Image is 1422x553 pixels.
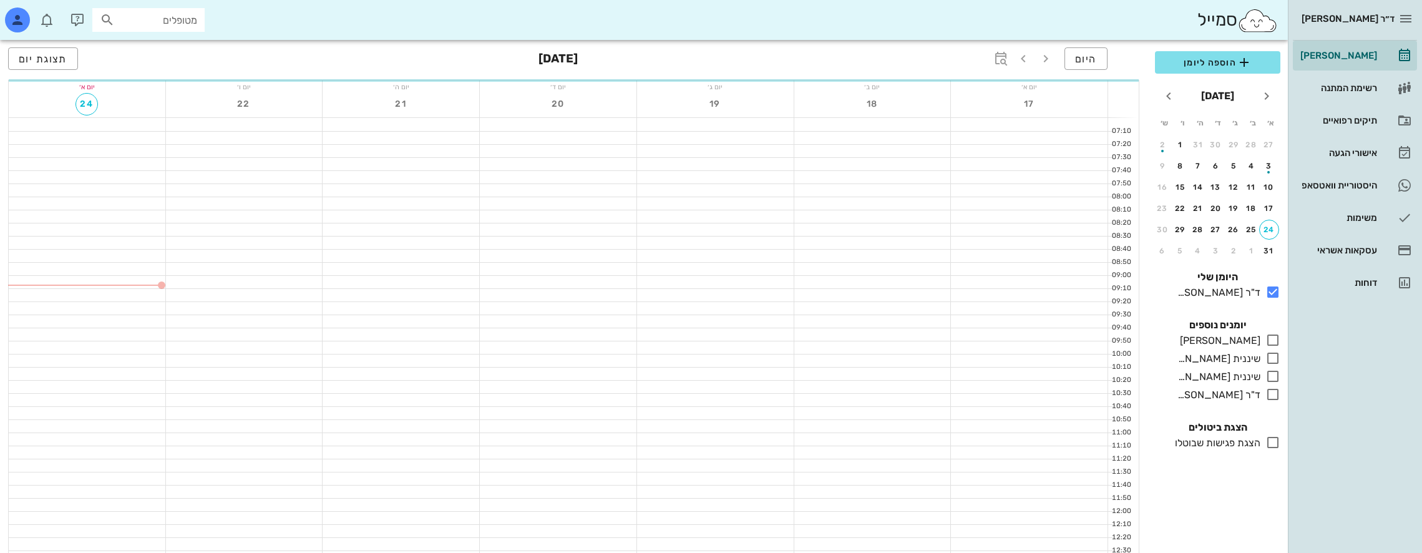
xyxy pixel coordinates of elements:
[547,99,569,109] span: 20
[704,93,726,115] button: 19
[1188,140,1208,149] div: 31
[1224,198,1244,218] button: 19
[1108,165,1134,176] div: 07:40
[1206,241,1226,261] button: 3
[19,53,67,65] span: תצוגת יום
[1192,112,1208,134] th: ה׳
[1206,183,1226,192] div: 13
[1152,220,1172,240] button: 30
[1152,241,1172,261] button: 6
[390,93,412,115] button: 21
[1242,156,1262,176] button: 4
[1175,333,1260,348] div: [PERSON_NAME]
[1206,220,1226,240] button: 27
[1171,225,1191,234] div: 29
[1108,454,1134,464] div: 11:20
[1206,156,1226,176] button: 6
[861,93,884,115] button: 18
[1171,183,1191,192] div: 15
[1188,156,1208,176] button: 7
[1108,152,1134,163] div: 07:30
[637,81,794,93] div: יום ג׳
[1298,213,1377,223] div: משימות
[1171,135,1191,155] button: 1
[1171,162,1191,170] div: 8
[1152,140,1172,149] div: 2
[1172,388,1260,403] div: ד"ר [PERSON_NAME]
[1108,362,1134,373] div: 10:10
[547,93,569,115] button: 20
[1206,135,1226,155] button: 30
[1108,310,1134,320] div: 09:30
[1108,493,1134,504] div: 11:50
[1108,506,1134,517] div: 12:00
[1152,177,1172,197] button: 16
[1108,218,1134,228] div: 08:20
[37,10,44,17] span: תג
[1263,112,1279,134] th: א׳
[1259,162,1279,170] div: 3
[1188,198,1208,218] button: 21
[1206,177,1226,197] button: 13
[1171,241,1191,261] button: 5
[1108,375,1134,386] div: 10:20
[1172,351,1260,366] div: שיננית [PERSON_NAME]
[1224,204,1244,213] div: 19
[1156,112,1172,134] th: ש׳
[1237,8,1278,33] img: SmileCloud logo
[1152,225,1172,234] div: 30
[1174,112,1190,134] th: ו׳
[1170,436,1260,451] div: הצגת פגישות שבוטלו
[1242,241,1262,261] button: 1
[1224,135,1244,155] button: 29
[1298,180,1377,190] div: היסטוריית וואטסאפ
[1152,135,1172,155] button: 2
[1018,99,1041,109] span: 17
[1075,53,1097,65] span: היום
[951,81,1108,93] div: יום א׳
[166,81,323,93] div: יום ו׳
[1172,285,1260,300] div: ד"ר [PERSON_NAME]
[1018,93,1041,115] button: 17
[1293,138,1417,168] a: אישורי הגעה
[1206,247,1226,255] div: 3
[9,81,165,93] div: יום א׳
[1259,247,1279,255] div: 31
[1259,198,1279,218] button: 17
[1188,220,1208,240] button: 28
[1242,198,1262,218] button: 18
[1108,231,1134,242] div: 08:30
[1259,241,1279,261] button: 31
[1188,247,1208,255] div: 4
[1197,7,1278,34] div: סמייל
[1152,247,1172,255] div: 6
[1293,105,1417,135] a: תיקים רפואיים
[1242,225,1262,234] div: 25
[1108,532,1134,543] div: 12:20
[1224,183,1244,192] div: 12
[1108,179,1134,189] div: 07:50
[1172,369,1260,384] div: שיננית [PERSON_NAME]
[1224,241,1244,261] button: 2
[1171,247,1191,255] div: 5
[1298,115,1377,125] div: תיקים רפואיים
[1259,140,1279,149] div: 27
[1188,225,1208,234] div: 28
[1108,428,1134,438] div: 11:00
[1209,112,1225,134] th: ד׳
[1108,467,1134,477] div: 11:30
[1108,139,1134,150] div: 07:20
[1171,156,1191,176] button: 8
[1108,192,1134,202] div: 08:00
[1108,401,1134,412] div: 10:40
[794,81,951,93] div: יום ב׳
[1255,85,1278,107] button: חודש שעבר
[390,99,412,109] span: 21
[1293,73,1417,103] a: רשימת המתנה
[1206,162,1226,170] div: 6
[1108,283,1134,294] div: 09:10
[1171,177,1191,197] button: 15
[1108,205,1134,215] div: 08:10
[1171,140,1191,149] div: 1
[8,47,78,70] button: תצוגת יום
